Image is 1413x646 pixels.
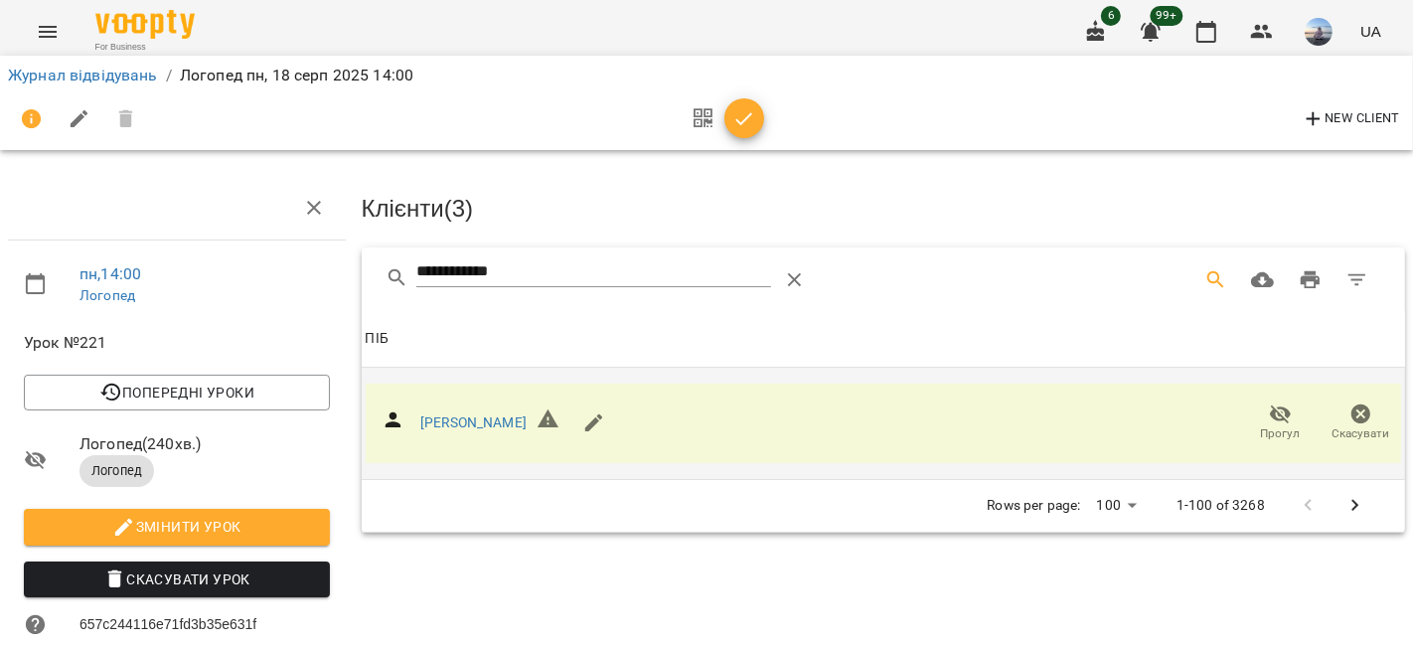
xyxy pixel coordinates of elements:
p: Логопед пн, 18 серп 2025 14:00 [180,64,413,87]
h6: Невірний формат телефону ${ phone } [537,407,560,439]
span: Змінити урок [40,515,314,539]
span: Скасувати [1333,425,1390,442]
h3: Клієнти ( 3 ) [362,196,1406,222]
p: Rows per page: [988,496,1081,516]
input: Search [416,256,770,288]
a: пн , 14:00 [79,264,141,283]
div: Sort [366,327,389,351]
button: UA [1352,13,1389,50]
span: Урок №221 [24,331,330,355]
button: Фільтр [1334,256,1381,304]
button: Завантажити CSV [1239,256,1287,304]
p: 1-100 of 3268 [1177,496,1265,516]
button: Прогул [1240,396,1321,451]
span: Логопед [79,462,154,480]
span: For Business [95,41,195,54]
button: Next Page [1332,482,1379,530]
img: Voopty Logo [95,10,195,39]
span: Скасувати Урок [40,567,314,591]
button: Друк [1287,256,1334,304]
img: a5695baeaf149ad4712b46ffea65b4f5.jpg [1305,18,1333,46]
span: UA [1360,21,1381,42]
button: Search [1192,256,1240,304]
li: 657c244116e71fd3b35e631f [8,605,346,645]
div: 100 [1089,491,1145,520]
span: ПІБ [366,327,1402,351]
button: Змінити урок [24,509,330,545]
button: Скасувати Урок [24,562,330,597]
a: Логопед [79,287,135,303]
button: New Client [1297,103,1405,135]
span: 99+ [1151,6,1183,26]
a: Журнал відвідувань [8,66,158,84]
div: ПІБ [366,327,389,351]
a: [PERSON_NAME] [420,414,527,430]
button: Попередні уроки [24,375,330,410]
span: Прогул [1261,425,1301,442]
div: Table Toolbar [362,247,1406,311]
li: / [166,64,172,87]
span: Логопед ( 240 хв. ) [79,432,330,456]
span: Попередні уроки [40,381,314,404]
span: New Client [1302,107,1400,131]
nav: breadcrumb [8,64,1405,87]
button: Menu [24,8,72,56]
span: 6 [1101,6,1121,26]
button: Скасувати [1321,396,1401,451]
